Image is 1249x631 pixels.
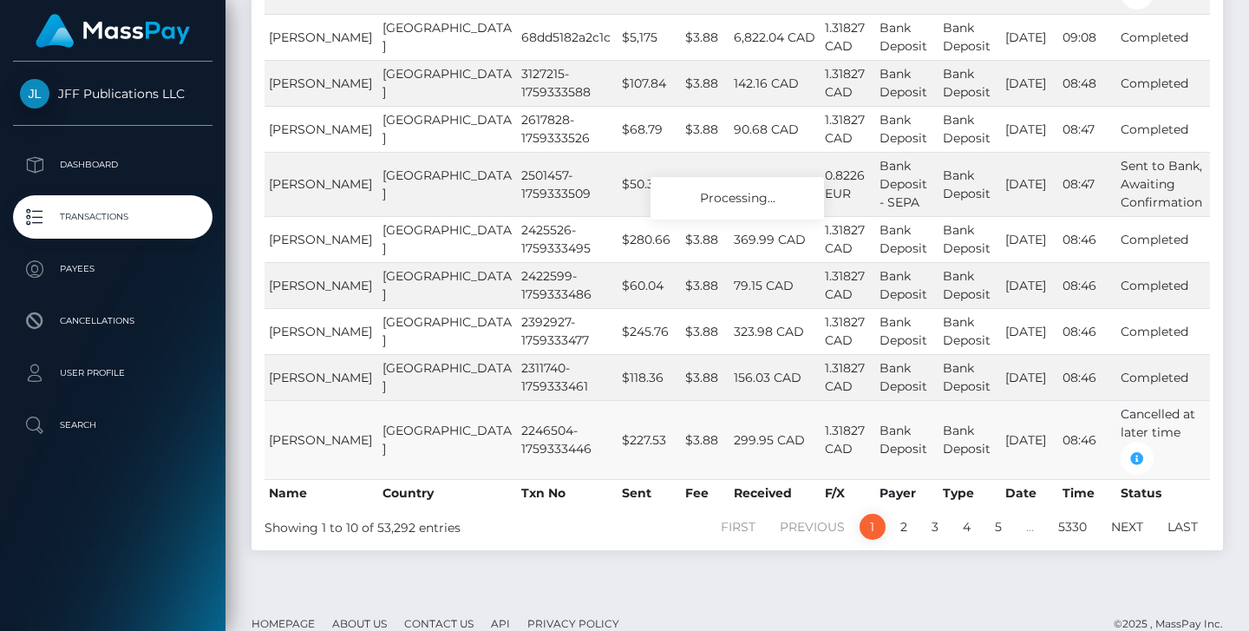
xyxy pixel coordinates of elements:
[1001,216,1058,262] td: [DATE]
[20,412,206,438] p: Search
[875,479,938,507] th: Payer
[681,262,729,308] td: $3.88
[13,195,213,239] a: Transactions
[729,308,821,354] td: 323.98 CAD
[1049,514,1096,540] a: 5330
[729,262,821,308] td: 79.15 CAD
[13,247,213,291] a: Payees
[1058,60,1116,106] td: 08:48
[821,308,875,354] td: 1.31827 CAD
[1058,479,1116,507] th: Time
[1102,514,1153,540] a: Next
[1058,354,1116,400] td: 08:46
[880,268,927,302] span: Bank Deposit
[1058,152,1116,216] td: 08:47
[681,354,729,400] td: $3.88
[378,479,517,507] th: Country
[378,152,517,216] td: [GEOGRAPHIC_DATA]
[1058,216,1116,262] td: 08:46
[1116,262,1210,308] td: Completed
[517,106,618,152] td: 2617828-1759333526
[681,479,729,507] th: Fee
[681,216,729,262] td: $3.88
[821,479,875,507] th: F/X
[821,400,875,479] td: 1.31827 CAD
[517,308,618,354] td: 2392927-1759333477
[729,216,821,262] td: 369.99 CAD
[20,204,206,230] p: Transactions
[938,308,1001,354] td: Bank Deposit
[20,360,206,386] p: User Profile
[269,176,372,192] span: [PERSON_NAME]
[618,60,681,106] td: $107.84
[269,324,372,339] span: [PERSON_NAME]
[618,400,681,479] td: $227.53
[821,106,875,152] td: 1.31827 CAD
[1158,514,1207,540] a: Last
[1001,106,1058,152] td: [DATE]
[821,60,875,106] td: 1.31827 CAD
[729,152,821,216] td: 41.43 EUR
[681,400,729,479] td: $3.88
[821,354,875,400] td: 1.31827 CAD
[1001,479,1058,507] th: Date
[618,308,681,354] td: $245.76
[880,423,927,457] span: Bank Deposit
[618,106,681,152] td: $68.79
[891,514,917,540] a: 2
[13,352,213,395] a: User Profile
[1001,60,1058,106] td: [DATE]
[378,216,517,262] td: [GEOGRAPHIC_DATA]
[618,14,681,60] td: $5,175
[13,143,213,187] a: Dashboard
[20,79,49,108] img: JFF Publications LLC
[1058,308,1116,354] td: 08:46
[378,308,517,354] td: [GEOGRAPHIC_DATA]
[651,177,824,220] div: Processing...
[821,216,875,262] td: 1.31827 CAD
[938,152,1001,216] td: Bank Deposit
[938,354,1001,400] td: Bank Deposit
[880,360,927,394] span: Bank Deposit
[517,152,618,216] td: 2501457-1759333509
[938,479,1001,507] th: Type
[880,66,927,100] span: Bank Deposit
[265,479,378,507] th: Name
[269,76,372,91] span: [PERSON_NAME]
[938,262,1001,308] td: Bank Deposit
[880,20,927,54] span: Bank Deposit
[880,112,927,146] span: Bank Deposit
[265,512,644,537] div: Showing 1 to 10 of 53,292 entries
[618,152,681,216] td: $50.37
[517,262,618,308] td: 2422599-1759333486
[378,14,517,60] td: [GEOGRAPHIC_DATA]
[681,152,729,216] td: $2.33
[1116,60,1210,106] td: Completed
[1001,354,1058,400] td: [DATE]
[938,400,1001,479] td: Bank Deposit
[729,60,821,106] td: 142.16 CAD
[1116,216,1210,262] td: Completed
[1116,308,1210,354] td: Completed
[729,400,821,479] td: 299.95 CAD
[938,60,1001,106] td: Bank Deposit
[618,262,681,308] td: $60.04
[1001,400,1058,479] td: [DATE]
[729,14,821,60] td: 6,822.04 CAD
[378,354,517,400] td: [GEOGRAPHIC_DATA]
[821,14,875,60] td: 1.31827 CAD
[36,14,190,48] img: MassPay Logo
[729,354,821,400] td: 156.03 CAD
[269,432,372,448] span: [PERSON_NAME]
[269,370,372,385] span: [PERSON_NAME]
[985,514,1011,540] a: 5
[517,60,618,106] td: 3127215-1759333588
[681,60,729,106] td: $3.88
[517,216,618,262] td: 2425526-1759333495
[269,278,372,293] span: [PERSON_NAME]
[1001,152,1058,216] td: [DATE]
[269,30,372,45] span: [PERSON_NAME]
[938,106,1001,152] td: Bank Deposit
[13,299,213,343] a: Cancellations
[1058,400,1116,479] td: 08:46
